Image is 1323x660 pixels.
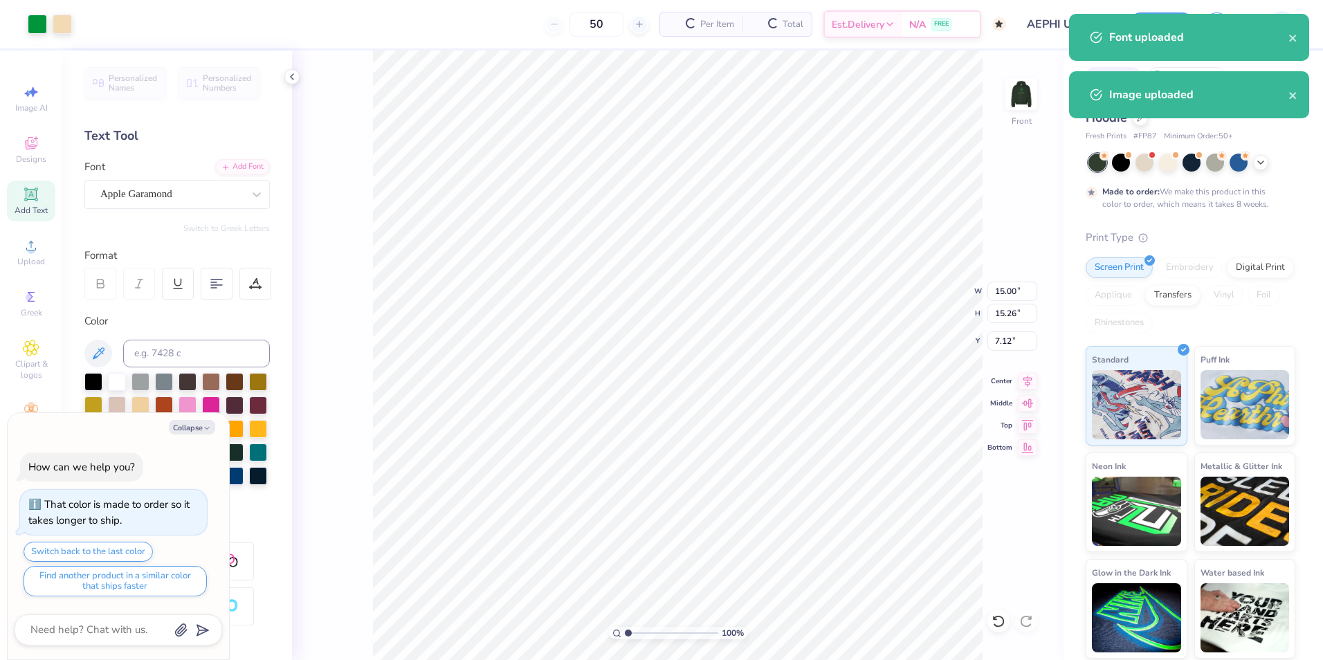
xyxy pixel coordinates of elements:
button: Collapse [169,420,215,434]
div: Text Tool [84,127,270,145]
span: Est. Delivery [832,17,884,32]
div: Applique [1086,285,1141,306]
div: Digital Print [1227,257,1294,278]
span: Total [783,17,803,32]
button: close [1288,86,1298,103]
div: Print Type [1086,230,1295,246]
div: Vinyl [1205,285,1243,306]
div: Front [1012,115,1032,127]
div: Screen Print [1086,257,1153,278]
span: Image AI [15,102,48,113]
img: Water based Ink [1201,583,1290,652]
span: Top [987,421,1012,430]
div: Format [84,248,271,264]
button: close [1288,29,1298,46]
img: Front [1007,80,1035,108]
input: e.g. 7428 c [123,340,270,367]
span: Metallic & Glitter Ink [1201,459,1282,473]
div: Font uploaded [1109,29,1288,46]
img: Metallic & Glitter Ink [1201,477,1290,546]
span: Middle [987,398,1012,408]
span: N/A [909,17,926,32]
div: Image uploaded [1109,86,1288,103]
span: Per Item [700,17,734,32]
button: Switch to Greek Letters [183,223,270,234]
button: Switch back to the last color [24,542,153,562]
input: Untitled Design [1016,10,1118,38]
input: – – [569,12,623,37]
div: Transfers [1145,285,1201,306]
span: 100 % [722,627,744,639]
span: Fresh Prints [1086,131,1126,143]
img: Neon Ink [1092,477,1181,546]
span: Personalized Numbers [203,73,252,93]
div: Add Font [215,159,270,175]
span: FREE [934,19,949,29]
span: Greek [21,307,42,318]
span: Glow in the Dark Ink [1092,565,1171,580]
div: How can we help you? [28,460,135,474]
img: Glow in the Dark Ink [1092,583,1181,652]
span: Designs [16,154,46,165]
div: We make this product in this color to order, which means it takes 8 weeks. [1102,185,1272,210]
span: Personalized Names [109,73,158,93]
span: Add Text [15,205,48,216]
span: Standard [1092,352,1129,367]
span: Center [987,376,1012,386]
div: Rhinestones [1086,313,1153,333]
span: Clipart & logos [7,358,55,381]
button: Find another product in a similar color that ships faster [24,566,207,596]
span: Neon Ink [1092,459,1126,473]
strong: Made to order: [1102,186,1160,197]
span: Water based Ink [1201,565,1264,580]
span: Bottom [987,443,1012,452]
div: That color is made to order so it takes longer to ship. [28,497,190,527]
span: # FP87 [1133,131,1157,143]
div: Foil [1248,285,1280,306]
img: Puff Ink [1201,370,1290,439]
img: Standard [1092,370,1181,439]
span: Minimum Order: 50 + [1164,131,1233,143]
div: Color [84,313,270,329]
div: Embroidery [1157,257,1223,278]
span: Upload [17,256,45,267]
label: Font [84,159,105,175]
span: Puff Ink [1201,352,1230,367]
